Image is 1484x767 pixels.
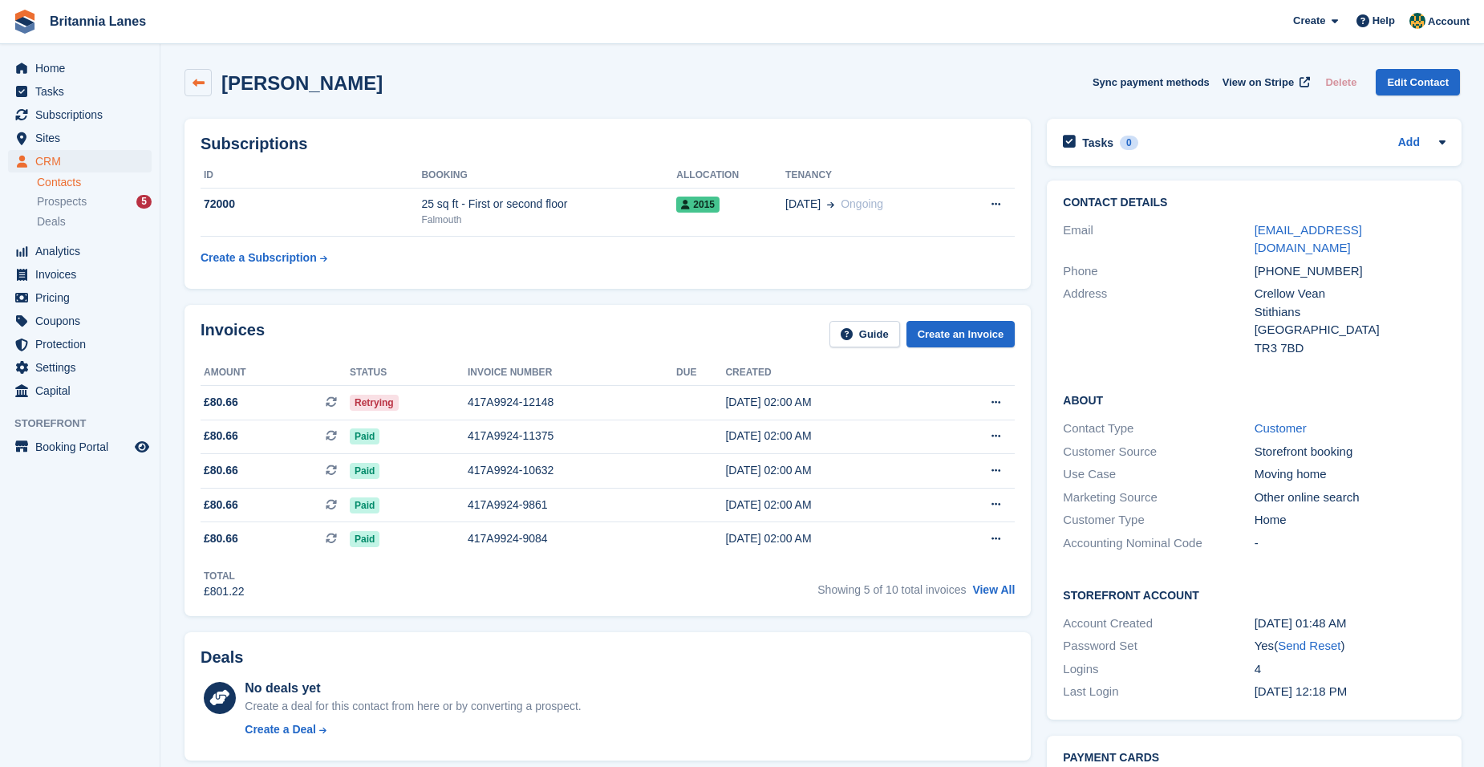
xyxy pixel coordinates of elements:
button: Sync payment methods [1093,69,1210,95]
div: Crellow Vean [1255,285,1445,303]
div: [DATE] 02:00 AM [725,530,933,547]
a: menu [8,263,152,286]
a: Create an Invoice [906,321,1016,347]
h2: Deals [201,648,243,667]
div: Accounting Nominal Code [1063,534,1254,553]
div: Use Case [1063,465,1254,484]
a: menu [8,240,152,262]
div: 72000 [201,196,421,213]
div: Create a deal for this contact from here or by converting a prospect. [245,698,581,715]
h2: Subscriptions [201,135,1015,153]
a: Send Reset [1278,639,1340,652]
div: Home [1255,511,1445,530]
a: menu [8,356,152,379]
a: Edit Contact [1376,69,1460,95]
a: Guide [829,321,900,347]
a: menu [8,436,152,458]
span: Storefront [14,416,160,432]
th: Due [676,360,725,386]
div: 25 sq ft - First or second floor [421,196,676,213]
span: £80.66 [204,394,238,411]
a: View on Stripe [1216,69,1313,95]
h2: Storefront Account [1063,586,1445,603]
th: Allocation [676,163,785,189]
span: 2015 [676,197,720,213]
div: £801.22 [204,583,245,600]
span: Analytics [35,240,132,262]
span: Booking Portal [35,436,132,458]
span: ( ) [1274,639,1344,652]
span: Prospects [37,194,87,209]
a: Create a Subscription [201,243,327,273]
div: Marketing Source [1063,489,1254,507]
span: Tasks [35,80,132,103]
span: Subscriptions [35,103,132,126]
div: Create a Deal [245,721,316,738]
span: Showing 5 of 10 total invoices [817,583,966,596]
th: ID [201,163,421,189]
div: [PHONE_NUMBER] [1255,262,1445,281]
span: Deals [37,214,66,229]
span: Invoices [35,263,132,286]
div: Moving home [1255,465,1445,484]
div: - [1255,534,1445,553]
a: menu [8,127,152,149]
span: Coupons [35,310,132,332]
a: menu [8,150,152,172]
span: CRM [35,150,132,172]
th: Created [725,360,933,386]
h2: Contact Details [1063,197,1445,209]
th: Invoice number [468,360,676,386]
div: Total [204,569,245,583]
span: Account [1428,14,1470,30]
span: Home [35,57,132,79]
div: Address [1063,285,1254,357]
span: Paid [350,463,379,479]
h2: Tasks [1082,136,1113,150]
span: £80.66 [204,530,238,547]
div: [DATE] 02:00 AM [725,394,933,411]
div: 5 [136,195,152,209]
div: [DATE] 02:00 AM [725,497,933,513]
div: Email [1063,221,1254,258]
h2: Invoices [201,321,265,347]
time: 2025-02-23 12:18:48 UTC [1255,684,1348,698]
a: menu [8,379,152,402]
a: Preview store [132,437,152,457]
h2: Payment cards [1063,752,1445,765]
div: 417A9924-12148 [468,394,676,411]
div: Password Set [1063,637,1254,655]
div: Falmouth [421,213,676,227]
div: 417A9924-9861 [468,497,676,513]
span: £80.66 [204,497,238,513]
th: Tenancy [785,163,956,189]
div: Last Login [1063,683,1254,701]
h2: About [1063,392,1445,408]
span: Ongoing [841,197,883,210]
div: Other online search [1255,489,1445,507]
h2: [PERSON_NAME] [221,72,383,94]
span: Paid [350,428,379,444]
span: £80.66 [204,462,238,479]
div: Stithians [1255,303,1445,322]
div: [DATE] 02:00 AM [725,428,933,444]
div: Yes [1255,637,1445,655]
span: Help [1372,13,1395,29]
div: No deals yet [245,679,581,698]
a: Prospects 5 [37,193,152,210]
span: Retrying [350,395,399,411]
span: Paid [350,531,379,547]
div: 4 [1255,660,1445,679]
div: Phone [1063,262,1254,281]
a: menu [8,310,152,332]
a: menu [8,286,152,309]
div: [DATE] 01:48 AM [1255,615,1445,633]
span: Paid [350,497,379,513]
span: Create [1293,13,1325,29]
div: 417A9924-11375 [468,428,676,444]
a: menu [8,103,152,126]
div: 417A9924-10632 [468,462,676,479]
button: Delete [1319,69,1363,95]
img: Sarah Lane [1409,13,1425,29]
span: [DATE] [785,196,821,213]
